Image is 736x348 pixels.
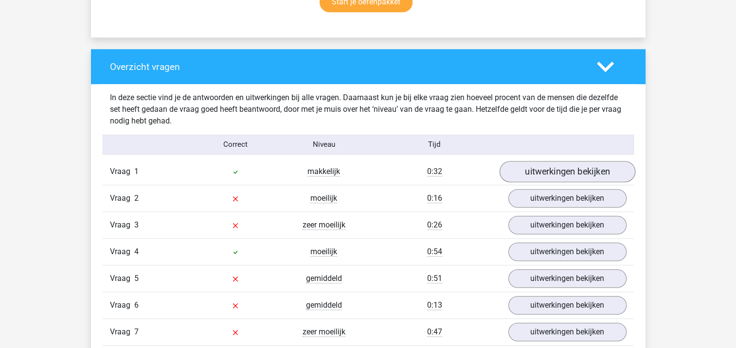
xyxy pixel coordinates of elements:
a: uitwerkingen bekijken [508,189,627,208]
span: Vraag [110,299,134,311]
a: uitwerkingen bekijken [499,161,635,182]
a: uitwerkingen bekijken [508,296,627,314]
div: Niveau [280,139,368,150]
span: Vraag [110,273,134,284]
span: 2 [134,193,139,203]
span: 5 [134,274,139,283]
span: 4 [134,247,139,256]
span: 0:26 [427,220,442,230]
a: uitwerkingen bekijken [508,269,627,288]
a: uitwerkingen bekijken [508,216,627,234]
span: Vraag [110,192,134,204]
a: uitwerkingen bekijken [508,243,627,261]
span: makkelijk [307,167,340,176]
a: uitwerkingen bekijken [508,323,627,341]
span: 0:54 [427,247,442,257]
div: In deze sectie vind je de antwoorden en uitwerkingen bij alle vragen. Daarnaast kun je bij elke v... [103,92,634,127]
h4: Overzicht vragen [110,61,582,72]
span: 0:16 [427,193,442,203]
span: 1 [134,167,139,176]
span: 7 [134,327,139,336]
div: Correct [191,139,280,150]
span: moeilijk [310,193,337,203]
span: Vraag [110,326,134,338]
span: 0:47 [427,327,442,337]
span: 0:51 [427,274,442,283]
span: gemiddeld [306,274,342,283]
span: zeer moeilijk [303,220,345,230]
div: Tijd [368,139,501,150]
span: zeer moeilijk [303,327,345,337]
span: gemiddeld [306,300,342,310]
span: 0:13 [427,300,442,310]
span: 6 [134,300,139,310]
span: Vraag [110,166,134,177]
span: 0:32 [427,167,442,176]
span: moeilijk [310,247,337,257]
span: Vraag [110,219,134,231]
span: Vraag [110,246,134,258]
span: 3 [134,220,139,229]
